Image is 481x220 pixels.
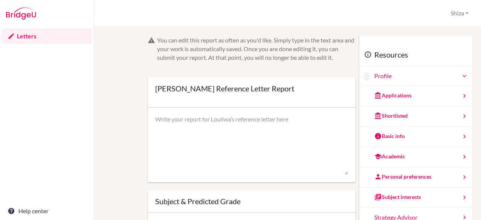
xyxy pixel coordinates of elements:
div: Subject interests [374,193,421,201]
a: Basic info [359,127,472,147]
div: You can edit this report as often as you'd like. Simply type in the text area and your work is au... [157,36,356,62]
div: Resources [359,44,472,66]
a: Profile [374,72,468,80]
div: Personal preferences [374,173,431,181]
a: Subject interests [359,188,472,208]
a: Help center [2,203,92,218]
img: Bridge-U [6,8,36,20]
div: [PERSON_NAME] Reference Letter Report [155,85,294,92]
a: Personal preferences [359,167,472,188]
a: Letters [2,29,92,44]
div: Academic [374,153,405,160]
a: Academic [359,147,472,167]
div: Basic info [374,132,405,140]
a: Applications [359,86,472,106]
button: Shiza [447,6,472,20]
div: Applications [374,92,411,99]
a: Shortlisted [359,106,472,127]
div: Shortlisted [374,112,408,120]
div: Subject & Predicted Grade [155,197,348,205]
img: Loullwa Mahboub [363,73,371,80]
